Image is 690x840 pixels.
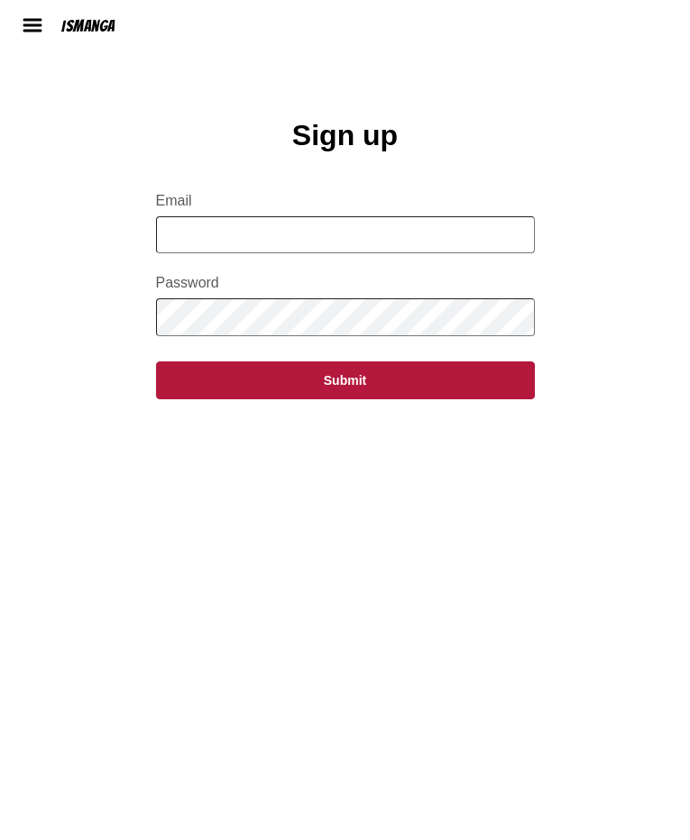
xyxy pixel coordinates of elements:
[156,193,535,209] label: Email
[54,17,148,34] a: IsManga
[156,361,535,399] button: Submit
[156,275,535,291] label: Password
[61,17,115,34] div: IsManga
[292,119,398,152] h1: Sign up
[22,14,43,36] img: hamburger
